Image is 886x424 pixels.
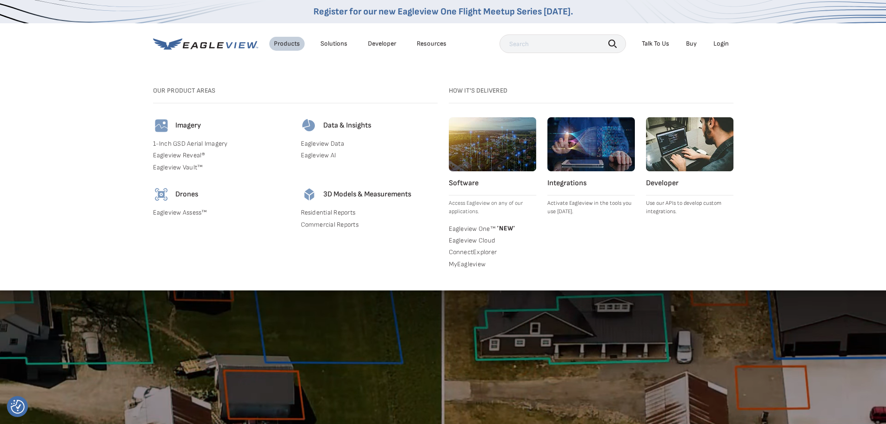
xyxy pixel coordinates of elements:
h3: How it's Delivered [449,87,733,95]
div: Talk To Us [642,40,669,48]
p: Access Eagleview on any of our applications. [449,199,536,216]
a: MyEagleview [449,260,536,269]
a: Eagleview Assess™ [153,209,290,217]
img: imagery-icon.svg [153,117,170,134]
p: Use our APIs to develop custom integrations. [646,199,733,216]
img: software.webp [449,117,536,171]
button: Consent Preferences [11,400,25,414]
h4: 3D Models & Measurements [323,190,411,199]
div: Solutions [320,40,347,48]
a: Eagleview AI [301,151,438,160]
a: Eagleview Vault™ [153,163,290,172]
div: Products [274,40,300,48]
h4: Integrations [547,179,635,188]
a: 1-Inch GSD Aerial Imagery [153,140,290,148]
p: Activate Eagleview in the tools you use [DATE]. [547,199,635,216]
div: Resources [417,40,446,48]
a: Developer [368,40,396,48]
div: Login [713,40,729,48]
span: NEW [495,224,515,232]
h4: Software [449,179,536,188]
a: Buy [686,40,697,48]
input: Search [500,34,626,53]
h3: Our Product Areas [153,87,438,95]
img: developer.webp [646,117,733,171]
a: ConnectExplorer [449,248,536,256]
img: drones-icon.svg [153,186,170,203]
a: Commercial Reports [301,221,438,229]
a: Integrations Activate Eagleview in the tools you use [DATE]. [547,117,635,216]
a: Eagleview Cloud [449,236,536,245]
img: data-icon.svg [301,117,318,134]
a: Eagleview Data [301,140,438,148]
a: Eagleview One™ *NEW* [449,223,536,233]
h4: Drones [175,190,198,199]
h4: Imagery [175,121,201,130]
img: integrations.webp [547,117,635,171]
a: Register for our new Eagleview One Flight Meetup Series [DATE]. [313,6,573,17]
img: Revisit consent button [11,400,25,414]
a: Eagleview Reveal® [153,151,290,160]
img: 3d-models-icon.svg [301,186,318,203]
a: Residential Reports [301,209,438,217]
a: Developer Use our APIs to develop custom integrations. [646,117,733,216]
h4: Data & Insights [323,121,371,130]
h4: Developer [646,179,733,188]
